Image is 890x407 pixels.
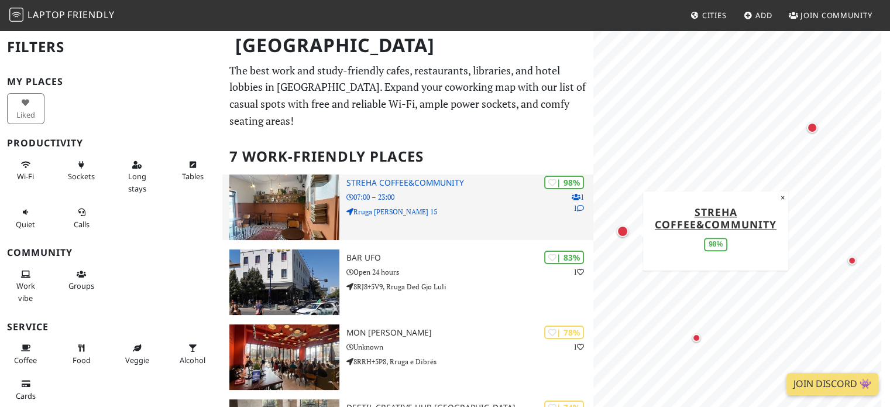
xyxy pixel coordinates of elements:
span: Alcohol [180,355,205,365]
a: Streha Coffee&Community | 98% 11 Streha Coffee&Community 07:00 – 23:00 Rruga [PERSON_NAME] 15 [222,175,593,240]
h3: Community [7,247,215,258]
p: 8RRH+5P8, Rruga e Dibrës [346,356,594,367]
p: Unknown [346,341,594,353]
button: Cards [7,374,44,405]
h3: Mon [PERSON_NAME] [346,328,594,338]
span: Laptop [28,8,66,21]
h3: My Places [7,76,215,87]
div: Map marker [614,223,631,240]
button: Calls [63,203,100,234]
span: Add [755,10,772,20]
a: Bar Ufo | 83% 1 Bar Ufo Open 24 hours 8RJ8+5V9, Rruga Ded Gjo Luli [222,249,593,315]
p: 1 [573,266,584,278]
p: 1 [573,341,584,353]
button: Sockets [63,155,100,186]
button: Coffee [7,338,44,370]
a: Mon Cheri | 78% 1 Mon [PERSON_NAME] Unknown 8RRH+5P8, Rruga e Dibrës [222,324,593,390]
span: Quiet [16,219,35,230]
img: Streha Coffee&Community [229,175,339,240]
p: Rruga [PERSON_NAME] 15 [346,206,594,217]
button: Veggie [118,338,156,370]
span: People working [16,281,35,303]
span: Food [73,355,91,365]
button: Food [63,338,100,370]
button: Alcohol [174,338,211,370]
h3: Bar Ufo [346,253,594,263]
span: Join Community [800,10,872,20]
div: 98% [704,238,727,251]
p: 07:00 – 23:00 [346,191,594,203]
span: Power sockets [68,171,95,182]
div: Map marker [689,331,703,345]
p: The best work and study-friendly cafes, restaurants, libraries, and hotel lobbies in [GEOGRAPHIC_... [229,62,586,129]
a: Cities [686,5,731,26]
button: Long stays [118,155,156,198]
p: 1 1 [572,191,584,214]
span: Work-friendly tables [182,171,204,182]
span: Coffee [14,355,37,365]
p: Open 24 hours [346,266,594,278]
h3: Service [7,322,215,333]
button: Close popup [777,191,788,204]
div: | 83% [544,251,584,264]
div: | 98% [544,176,584,189]
h1: [GEOGRAPHIC_DATA] [226,29,591,61]
h3: Streha Coffee&Community [346,178,594,188]
span: Credit cards [16,391,36,401]
span: Stable Wi-Fi [17,171,34,182]
button: Quiet [7,203,44,234]
a: Streha Coffee&Community [655,205,776,231]
a: Join Community [784,5,877,26]
div: | 78% [544,326,584,339]
button: Work vibe [7,265,44,307]
img: Bar Ufo [229,249,339,315]
button: Groups [63,265,100,296]
div: Map marker [805,120,820,135]
span: Long stays [128,171,146,193]
span: Group tables [68,281,94,291]
a: Add [739,5,777,26]
img: LaptopFriendly [9,8,23,22]
span: Veggie [125,355,149,365]
p: 8RJ8+5V9, Rruga Ded Gjo Luli [346,281,594,292]
span: Friendly [67,8,114,21]
img: Mon Cheri [229,324,339,390]
span: Cities [702,10,727,20]
button: Wi-Fi [7,155,44,186]
h2: Filters [7,29,215,65]
button: Tables [174,155,211,186]
h3: Productivity [7,138,215,149]
div: Map marker [845,254,859,268]
a: LaptopFriendly LaptopFriendly [9,5,115,26]
h2: 7 Work-Friendly Places [229,139,586,175]
span: Video/audio calls [74,219,90,230]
